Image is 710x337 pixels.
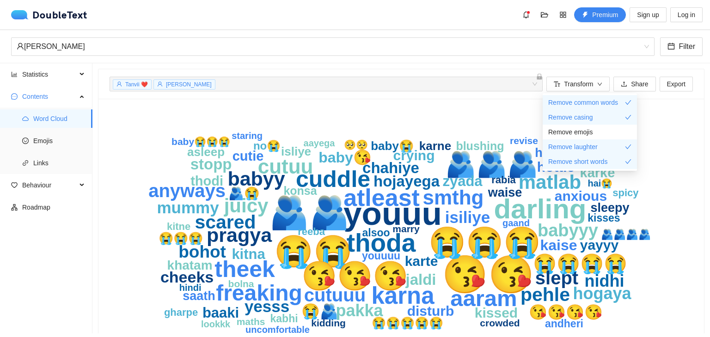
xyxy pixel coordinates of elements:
span: user [17,42,24,50]
text: andheri [545,318,583,330]
text: hojayega [373,173,440,190]
text: isliye [281,144,311,158]
text: theek [214,256,275,282]
text: aaram [450,286,517,311]
span: thunderbolt [582,12,588,19]
text: juicy [224,195,269,217]
span: Remove casing [548,112,593,122]
button: calendarFilter [660,37,703,56]
text: baby😭 [371,138,414,153]
span: Emojis [33,132,85,150]
span: smile [22,138,29,144]
text: karke [580,165,615,180]
button: uploadShare [613,77,655,91]
text: 🥺🥺 [344,139,368,151]
text: konsa [283,184,317,197]
text: cutuuu [304,285,366,305]
text: 😘😘😘 [301,259,409,293]
span: Remove common words [548,97,618,108]
span: apartment [11,204,18,211]
text: kitne [167,221,190,232]
text: asleep [187,145,225,159]
text: crowded [480,318,520,328]
span: Remove emojis [548,127,593,137]
text: cuddle [296,166,370,192]
text: maths [237,316,265,327]
text: bolna [228,278,254,289]
span: font-size [554,81,560,88]
text: staring [232,131,263,141]
text: gaand [502,218,530,228]
text: hogaya [573,284,632,303]
span: Statistics [22,65,77,84]
text: kisses [588,212,620,224]
text: anyways [148,181,226,201]
text: pragya [207,224,272,246]
text: khatam [167,258,213,272]
span: Log in [678,10,695,20]
text: 😘😘 [442,253,535,296]
div: [PERSON_NAME] [17,38,641,55]
text: freaking [216,281,302,305]
text: thoda [347,229,416,257]
text: karne [419,139,451,153]
span: Sign up [637,10,659,20]
button: Log in [670,7,703,22]
text: rabia [491,174,516,186]
text: pakka [336,301,384,320]
span: check [625,114,631,120]
text: uncomfortable [245,325,310,335]
span: Tanvii ❤️ [125,81,148,88]
text: hindi [179,283,202,293]
span: Hanif [17,38,649,55]
text: stopp [190,156,232,173]
text: reeba [298,226,325,237]
span: Share [631,79,648,89]
text: 😭😭😭 [159,231,203,246]
text: cheeks [160,268,214,286]
text: 😭😭😭 [428,224,541,260]
button: font-sizeTransformdown [546,77,610,91]
text: hugging [535,146,584,160]
button: appstore [556,7,570,22]
text: slept [535,268,578,288]
text: 😭😭 [274,233,353,270]
button: Export [660,77,693,91]
span: folder-open [538,11,551,18]
span: bar-chart [11,71,18,78]
text: anxious [555,188,607,204]
span: calendar [667,42,675,51]
text: isiliye [445,208,490,226]
span: heart [11,182,18,188]
span: cloud [22,115,29,122]
text: crying [393,148,435,163]
text: babyyy [538,221,598,240]
text: 🫂🫂 [269,193,350,232]
span: Remove short words [548,156,607,167]
span: Export [667,79,686,89]
span: check [625,158,631,165]
text: atleast [343,184,420,211]
text: karte [405,253,438,269]
text: baaki [202,305,239,321]
span: Contents [22,87,77,106]
button: bell [519,7,533,22]
button: thunderboltPremium [574,7,626,22]
text: bohot [178,242,226,261]
text: 😭😭😭😭😭 [372,316,444,330]
span: [PERSON_NAME] [166,81,212,88]
span: Filter [679,41,695,52]
span: link [22,160,29,166]
text: 🫂🫂🫂 [445,149,539,179]
text: 😭🫂 [301,302,338,320]
text: karna [372,283,435,309]
text: zyada [443,173,483,189]
span: user [157,81,163,87]
text: 🫂🫂🫂🫂 [601,228,652,241]
text: spicy [612,187,639,199]
span: check [625,99,631,106]
span: lock [536,73,543,80]
span: Roadmap [22,198,85,217]
text: sleepy [591,201,630,215]
text: cutuu [258,155,313,178]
